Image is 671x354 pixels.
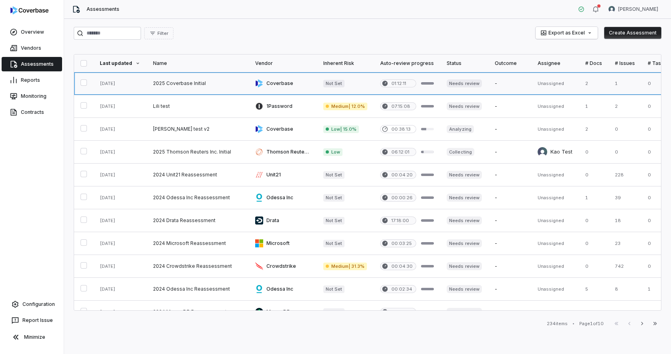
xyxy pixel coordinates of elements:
td: - [488,209,531,232]
button: Export as Excel [536,27,598,39]
td: - [488,278,531,301]
td: - [488,72,531,95]
button: Create Assessment [604,27,661,39]
td: - [488,232,531,255]
a: Configuration [3,297,60,312]
a: Assessments [2,57,62,71]
a: Contracts [2,105,62,119]
div: Auto-review progress [380,60,434,67]
img: Zi Chong Kao avatar [609,6,615,12]
div: Assignee [538,60,572,67]
a: Vendors [2,41,62,55]
button: Report Issue [3,313,60,328]
div: Inherent Risk [323,60,367,67]
div: Vendor [255,60,310,67]
td: - [488,118,531,141]
td: - [488,141,531,164]
button: Minimize [3,329,60,345]
img: logo-D7KZi-bG.svg [10,6,48,14]
img: Kao Test avatar [538,147,547,157]
a: Overview [2,25,62,39]
button: Zi Chong Kao avatar[PERSON_NAME] [604,3,663,15]
td: - [488,255,531,278]
td: - [488,186,531,209]
span: Filter [157,30,168,36]
div: • [572,321,574,326]
a: Monitoring [2,89,62,103]
div: 234 items [547,321,568,327]
div: # Tasks [648,60,667,67]
td: - [488,164,531,186]
div: Status [447,60,482,67]
div: # Issues [615,60,635,67]
button: Filter [144,27,173,39]
div: Page 1 of 10 [579,321,604,327]
td: - [488,301,531,324]
span: Assessments [87,6,119,12]
div: # Docs [585,60,602,67]
span: [PERSON_NAME] [618,6,658,12]
div: Last updated [100,60,140,67]
div: Name [153,60,242,67]
div: Outcome [495,60,525,67]
td: - [488,95,531,118]
a: Reports [2,73,62,87]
